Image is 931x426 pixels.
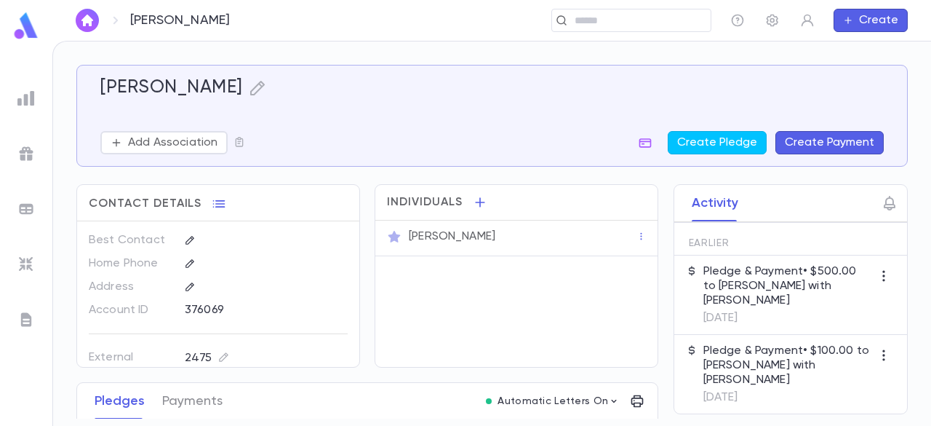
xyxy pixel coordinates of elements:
[703,344,872,387] p: Pledge & Payment • $100.00 to [PERSON_NAME] with [PERSON_NAME]
[162,383,223,419] button: Payments
[185,349,229,367] div: 2475
[17,90,35,107] img: reports_grey.c525e4749d1bce6a11f5fe2a8de1b229.svg
[834,9,908,32] button: Create
[12,12,41,40] img: logo
[703,390,872,405] p: [DATE]
[100,77,243,99] h5: [PERSON_NAME]
[498,395,608,407] p: Automatic Letters On
[17,256,35,273] img: imports_grey.530a8a0e642e233f2baf0ef88e8c9fcb.svg
[89,275,172,299] p: Address
[89,229,172,252] p: Best Contact
[100,131,228,154] button: Add Association
[17,145,35,162] img: campaigns_grey.99e729a5f7ee94e3726e6486bddda8f1.svg
[689,237,730,249] span: Earlier
[95,383,145,419] button: Pledges
[89,299,172,322] p: Account ID
[775,131,884,154] button: Create Payment
[17,311,35,328] img: letters_grey.7941b92b52307dd3b8a917253454ce1c.svg
[692,185,738,221] button: Activity
[703,264,872,308] p: Pledge & Payment • $500.00 to [PERSON_NAME] with [PERSON_NAME]
[409,229,495,244] p: [PERSON_NAME]
[89,197,201,211] span: Contact Details
[79,15,96,26] img: home_white.a664292cf8c1dea59945f0da9f25487c.svg
[89,346,172,379] p: External Account ID
[89,252,172,275] p: Home Phone
[17,200,35,218] img: batches_grey.339ca447c9d9533ef1741baa751efc33.svg
[480,391,626,411] button: Automatic Letters On
[185,299,316,320] div: 376069
[128,135,217,150] p: Add Association
[668,131,767,154] button: Create Pledge
[703,311,872,326] p: [DATE]
[387,195,463,210] span: Individuals
[130,12,230,28] p: [PERSON_NAME]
